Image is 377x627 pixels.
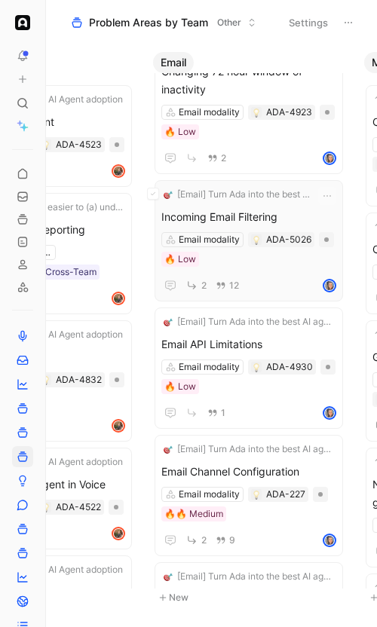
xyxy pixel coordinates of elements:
[324,153,335,164] img: avatar
[155,180,343,301] a: 🎯[Email] Turn Ada into the best AI agent for email supportIncoming Email FilteringEmail modality🔥...
[15,15,30,30] img: Ada
[113,421,124,431] img: avatar
[229,281,239,290] span: 12
[221,154,226,163] span: 2
[161,55,186,70] span: Email
[56,137,102,152] div: ADA-4523
[266,232,311,247] div: ADA-5026
[282,12,335,33] button: Settings
[56,372,102,387] div: ADA-4832
[213,277,242,294] button: 12
[155,435,343,556] a: 🎯[Email] Turn Ada into the best AI agent for email supportEmail Channel ConfigurationEmail modali...
[252,109,261,118] img: 💡
[153,52,194,73] button: Email
[266,359,313,375] div: ADA-4930
[113,528,124,539] img: avatar
[177,569,334,584] span: [Email] Turn Ada into the best AI agent for email support
[161,442,336,457] button: 🎯[Email] Turn Ada into the best AI agent for email support
[182,276,210,295] button: 2
[161,63,336,99] span: Changing 72 hour window of inactivity
[204,405,228,421] button: 1
[56,500,101,515] div: ADA-4522
[161,208,336,226] span: Incoming Email Filtering
[164,190,173,199] img: 🎯
[177,442,334,457] span: [Email] Turn Ada into the best AI agent for email support
[177,187,314,202] span: [Email] Turn Ada into the best AI agent for email support
[251,489,262,500] button: 💡
[161,314,336,329] button: 🎯[Email] Turn Ada into the best AI agent for email support
[201,281,207,290] span: 2
[252,363,261,372] img: 💡
[113,293,124,304] img: avatar
[164,445,173,454] img: 🎯
[155,35,343,174] a: 🎯[Email] Turn Ada into the best AI agent for email supportChanging 72 hour window of inactivityEm...
[324,408,335,418] img: avatar
[161,569,336,584] button: 🎯[Email] Turn Ada into the best AI agent for email support
[179,105,240,120] div: Email modality
[164,124,196,139] div: 🔥 Low
[324,535,335,546] img: avatar
[179,359,240,375] div: Email modality
[251,107,262,118] button: 💡
[89,15,208,30] span: Problem Areas by Team
[204,150,229,167] button: 2
[147,45,358,614] div: EmailNew
[182,531,210,549] button: 2
[217,15,241,30] span: Other
[229,536,235,545] span: 9
[251,362,262,372] button: 💡
[113,166,124,176] img: avatar
[164,506,223,521] div: 🔥🔥 Medium
[266,105,312,120] div: ADA-4923
[252,236,261,245] img: 💡
[164,572,173,581] img: 🎯
[153,589,352,607] button: New
[266,487,305,502] div: ADA-227
[164,379,196,394] div: 🔥 Low
[164,317,173,326] img: 🎯
[161,463,336,481] span: Email Channel Configuration
[64,11,263,34] button: Problem Areas by TeamOther
[324,280,335,291] img: avatar
[177,314,334,329] span: [Email] Turn Ada into the best AI agent for email support
[251,234,262,245] button: 💡
[179,487,240,502] div: Email modality
[221,408,225,417] span: 1
[201,536,207,545] span: 2
[155,307,343,429] a: 🎯[Email] Turn Ada into the best AI agent for email supportEmail API LimitationsEmail modality🔥 Lo...
[161,335,336,353] span: Email API Limitations
[164,252,196,267] div: 🔥 Low
[213,532,238,549] button: 9
[252,491,261,500] img: 💡
[12,12,33,33] button: Ada
[161,187,317,202] button: 🎯[Email] Turn Ada into the best AI agent for email support
[179,232,240,247] div: Email modality
[45,265,97,280] div: Cross-Team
